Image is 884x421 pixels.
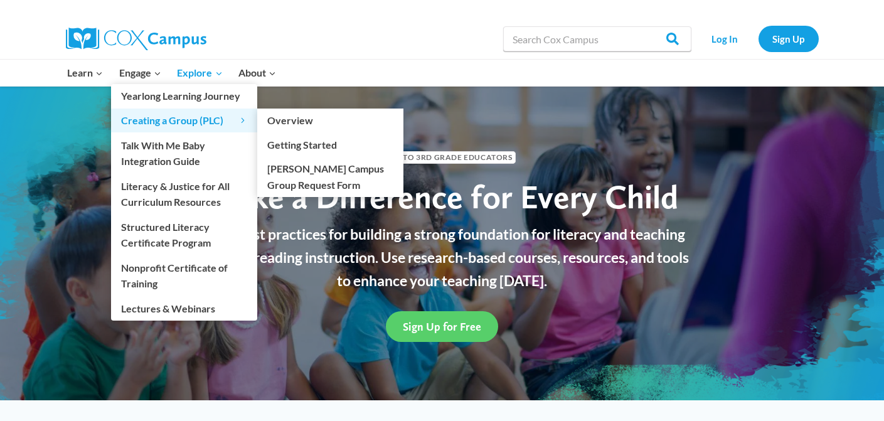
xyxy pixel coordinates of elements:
[60,60,112,86] button: Child menu of Learn
[230,60,284,86] button: Child menu of About
[386,311,498,342] a: Sign Up for Free
[698,26,819,51] nav: Secondary Navigation
[403,320,481,333] span: Sign Up for Free
[698,26,752,51] a: Log In
[759,26,819,51] a: Sign Up
[111,109,257,132] button: Child menu of Creating a Group (PLC)
[257,157,403,197] a: [PERSON_NAME] Campus Group Request Form
[503,26,691,51] input: Search Cox Campus
[66,28,206,50] img: Cox Campus
[111,296,257,320] a: Lectures & Webinars
[111,133,257,173] a: Talk With Me Baby Integration Guide
[369,151,516,163] span: Infant to 3rd Grade Educators
[169,60,231,86] button: Child menu of Explore
[111,215,257,255] a: Structured Literacy Certificate Program
[188,223,696,292] p: Learn best practices for building a strong foundation for literacy and teaching effective reading...
[257,109,403,132] a: Overview
[111,60,169,86] button: Child menu of Engage
[206,177,678,216] span: Make a Difference for Every Child
[257,132,403,156] a: Getting Started
[111,174,257,214] a: Literacy & Justice for All Curriculum Resources
[111,255,257,296] a: Nonprofit Certificate of Training
[60,60,284,86] nav: Primary Navigation
[111,84,257,108] a: Yearlong Learning Journey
